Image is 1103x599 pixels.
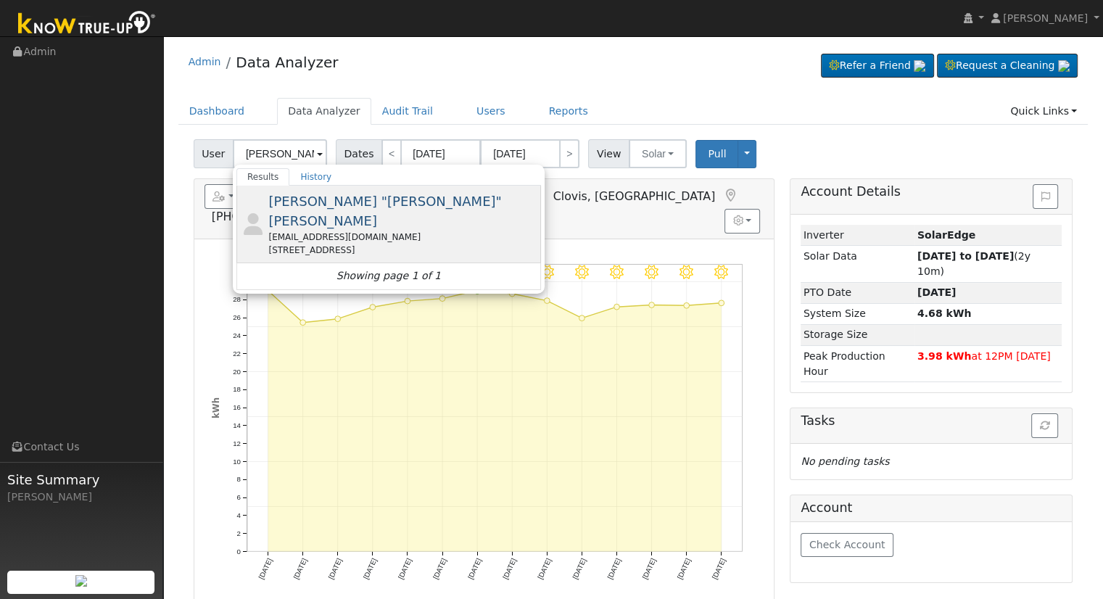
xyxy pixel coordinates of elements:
strong: 4.68 kWh [917,307,972,319]
a: Data Analyzer [236,54,338,71]
text: 8 [236,475,240,483]
text: 24 [233,331,241,339]
text: [DATE] [466,557,483,580]
a: < [381,139,402,168]
td: Solar Data [801,246,914,282]
i: 9/12 - Clear [645,265,658,278]
td: PTO Date [801,282,914,303]
text: [DATE] [675,557,692,580]
a: Reports [538,98,599,125]
a: Refer a Friend [821,54,934,78]
a: Login As (last 01/26/2025 5:54:46 PM) [530,189,546,203]
text: [DATE] [397,557,413,580]
text: [DATE] [257,557,273,580]
text: 12 [233,439,241,447]
span: [DATE] [917,286,957,298]
div: [PERSON_NAME] [7,489,155,505]
text: [DATE] [361,557,378,580]
button: Issue History [1033,184,1058,209]
text: [DATE] [571,557,587,580]
h5: Account [801,500,852,515]
a: > [559,139,579,168]
span: Dates [336,139,382,168]
text: 10 [233,457,241,465]
span: (2y 10m) [917,250,1030,277]
text: 6 [236,493,240,501]
strong: ID: 3380446, authorized: 01/17/23 [917,229,975,241]
text: [DATE] [501,557,518,580]
text: 0 [236,547,241,555]
i: Showing page 1 of 1 [336,268,441,284]
i: 9/14 - Clear [714,265,728,278]
text: kWh [210,397,220,418]
text: 16 [233,403,241,411]
span: Site Summary [7,470,155,489]
td: Storage Size [801,324,914,345]
button: Pull [695,140,738,168]
circle: onclick="" [684,302,690,308]
circle: onclick="" [649,302,655,307]
circle: onclick="" [299,320,305,326]
text: 20 [233,367,241,375]
a: Results [236,168,290,186]
span: Check Account [809,539,885,550]
circle: onclick="" [335,316,341,322]
td: Inverter [801,225,914,246]
a: Admin [189,56,221,67]
img: Know True-Up [11,8,163,41]
text: 28 [233,295,241,303]
circle: onclick="" [719,300,724,306]
img: retrieve [75,575,87,587]
text: [DATE] [536,557,553,580]
td: System Size [801,303,914,324]
text: 18 [233,385,241,393]
a: History [289,168,342,186]
span: Clovis, [GEOGRAPHIC_DATA] [553,189,716,203]
text: 4 [236,511,241,519]
text: [DATE] [431,557,448,580]
circle: onclick="" [439,296,445,302]
td: Peak Production Hour [801,346,914,382]
input: Select a User [233,139,327,168]
div: [STREET_ADDRESS] [268,244,537,257]
img: retrieve [1058,60,1070,72]
circle: onclick="" [544,298,550,304]
text: [DATE] [711,557,727,580]
span: [PHONE_NUMBER] [212,210,317,223]
h5: Tasks [801,413,1062,429]
span: View [588,139,629,168]
circle: onclick="" [405,298,410,304]
span: User [194,139,234,168]
circle: onclick="" [579,315,584,321]
img: retrieve [914,60,925,72]
a: Users [466,98,516,125]
text: [DATE] [292,557,308,580]
a: Data Analyzer [277,98,371,125]
text: [DATE] [326,557,343,580]
td: at 12PM [DATE] [914,346,1062,382]
button: Refresh [1031,413,1058,438]
text: [DATE] [640,557,657,580]
i: 9/13 - Clear [679,265,693,278]
a: Audit Trail [371,98,444,125]
circle: onclick="" [509,291,515,297]
button: Solar [629,139,687,168]
span: [PERSON_NAME] "[PERSON_NAME]" [PERSON_NAME] [268,194,501,228]
i: No pending tasks [801,455,889,467]
a: Request a Cleaning [937,54,1078,78]
span: Pull [708,148,726,160]
strong: 3.98 kWh [917,350,972,362]
i: 9/09 - Clear [540,265,554,278]
circle: onclick="" [370,304,376,310]
circle: onclick="" [474,286,481,294]
i: 9/10 - MostlyClear [575,265,589,278]
circle: onclick="" [614,304,619,310]
a: Dashboard [178,98,256,125]
a: Map [722,189,738,203]
a: Quick Links [999,98,1088,125]
button: Check Account [801,533,893,558]
text: 2 [236,529,240,537]
i: 9/11 - MostlyClear [610,265,624,278]
text: 14 [233,421,241,429]
text: 26 [233,313,241,321]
